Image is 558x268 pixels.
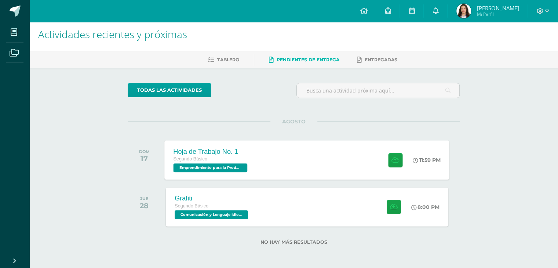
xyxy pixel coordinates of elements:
span: Segundo Básico [175,203,208,209]
div: 17 [139,154,150,163]
span: Pendientes de entrega [277,57,339,62]
span: Mi Perfil [477,11,519,17]
img: 622006259b0f75aac925ca47937ae428.png [456,4,471,18]
div: DOM [139,149,150,154]
input: Busca una actividad próxima aquí... [297,83,459,98]
span: Actividades recientes y próximas [38,27,187,41]
div: JUE [140,196,149,201]
span: Emprendimiento para la Productividad '2.2' [174,163,248,172]
span: AGOSTO [270,118,317,125]
a: todas las Actividades [128,83,211,97]
span: Segundo Básico [174,156,208,162]
div: Hoja de Trabajo No. 1 [174,148,249,155]
div: Grafiti [175,195,250,202]
div: 28 [140,201,149,210]
a: Pendientes de entrega [269,54,339,66]
div: 11:59 PM [413,157,441,163]
span: [PERSON_NAME] [477,4,519,12]
label: No hay más resultados [128,239,460,245]
div: 8:00 PM [411,204,440,210]
span: Entregadas [365,57,397,62]
span: Comunicación y Lenguaje Idioma Español '2.2' [175,210,248,219]
a: Tablero [208,54,239,66]
span: Tablero [217,57,239,62]
a: Entregadas [357,54,397,66]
